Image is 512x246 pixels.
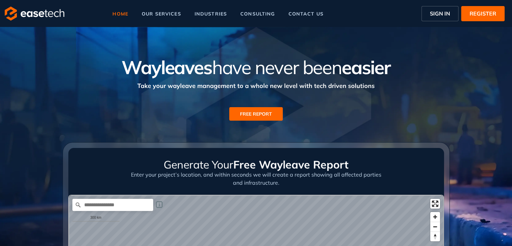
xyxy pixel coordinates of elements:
button: REGISTER [461,6,505,21]
span: industries [195,11,227,16]
span: easier [342,56,390,79]
div: 300 km [72,214,120,221]
button: FREE REPORT [229,107,283,121]
img: logo [5,6,64,21]
span: Generate Your [164,158,233,171]
span: home [112,11,128,16]
span: our services [142,11,181,16]
button: Reset bearing to north [430,232,440,241]
span: SIGN IN [430,9,450,18]
span: Free Wayleave Report [233,158,348,171]
div: Take your wayleave management to a whole new level with tech driven solutions [63,78,450,90]
span: Wayleaves [122,56,212,79]
div: Enter your project’s location, and within seconds we will create a report showing all affected pa... [131,171,381,195]
button: Zoom in [430,212,440,222]
button: Enter fullscreen [430,199,440,209]
span: Reset bearing to north [430,232,440,241]
input: Search place... [72,199,153,211]
span: REGISTER [470,9,496,18]
button: SIGN IN [421,6,458,21]
button: Zoom out [430,222,440,232]
span: FREE REPORT [240,110,272,118]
